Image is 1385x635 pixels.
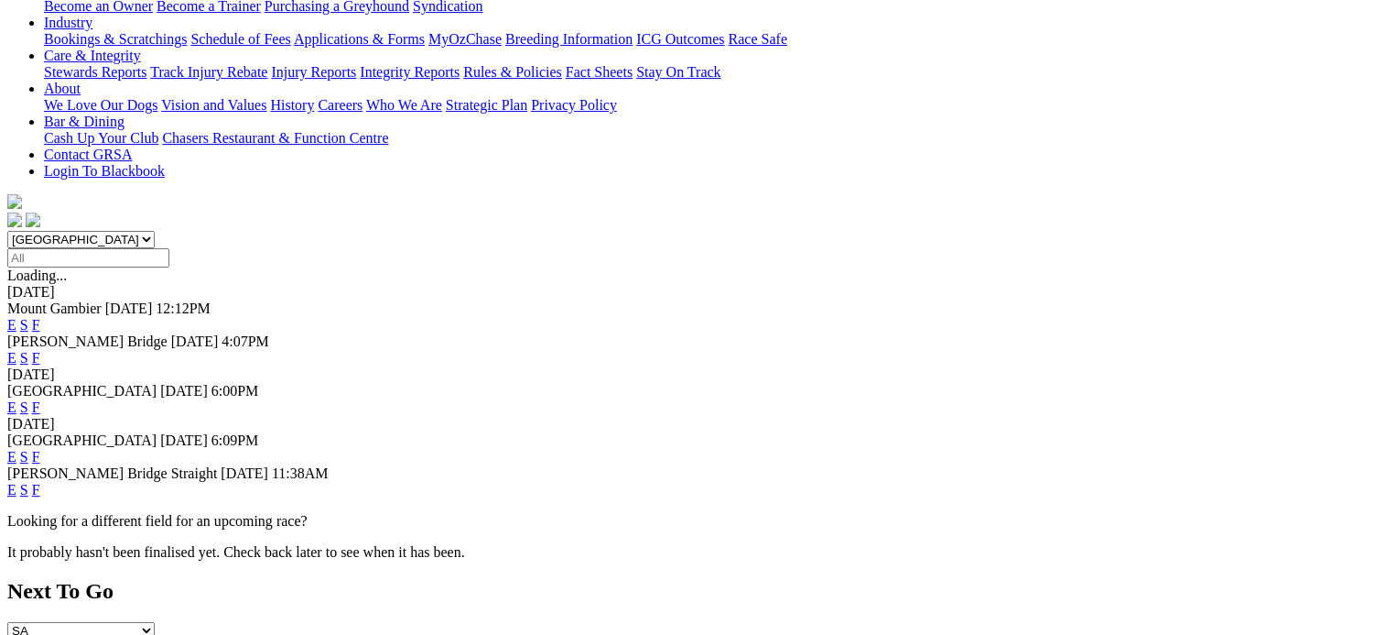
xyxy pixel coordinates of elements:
a: Race Safe [728,31,786,47]
a: Integrity Reports [360,64,460,80]
a: Cash Up Your Club [44,130,158,146]
span: 4:07PM [222,334,269,349]
a: E [7,400,16,415]
span: 6:09PM [211,432,259,448]
a: F [32,350,40,366]
div: Bar & Dining [44,130,1378,147]
span: 12:12PM [156,301,211,316]
h2: Next To Go [7,579,1378,604]
a: Stay On Track [636,64,720,80]
a: About [44,81,81,96]
span: [DATE] [221,465,268,481]
div: Industry [44,31,1378,48]
a: Contact GRSA [44,147,132,162]
span: 11:38AM [272,465,329,481]
span: 6:00PM [211,383,259,399]
a: Privacy Policy [531,97,617,113]
a: Careers [318,97,362,113]
a: Fact Sheets [566,64,633,80]
a: Care & Integrity [44,48,141,63]
a: Schedule of Fees [190,31,290,47]
a: F [32,317,40,333]
span: Mount Gambier [7,301,102,316]
div: About [44,97,1378,114]
img: facebook.svg [7,213,22,227]
a: Injury Reports [271,64,356,80]
a: MyOzChase [428,31,502,47]
img: twitter.svg [26,213,40,227]
div: [DATE] [7,367,1378,383]
a: Bookings & Scratchings [44,31,187,47]
partial: It probably hasn't been finalised yet. Check back later to see when it has been. [7,544,465,560]
a: Stewards Reports [44,64,146,80]
a: Strategic Plan [446,97,527,113]
a: History [270,97,314,113]
a: Bar & Dining [44,114,124,129]
a: Applications & Forms [294,31,425,47]
a: Who We Are [366,97,442,113]
div: Care & Integrity [44,64,1378,81]
span: [DATE] [171,334,219,349]
a: S [20,482,28,498]
a: Track Injury Rebate [150,64,267,80]
a: Chasers Restaurant & Function Centre [162,130,388,146]
span: [DATE] [105,301,153,316]
span: [DATE] [160,432,208,448]
a: We Love Our Dogs [44,97,157,113]
span: [PERSON_NAME] Bridge Straight [7,465,217,481]
a: Login To Blackbook [44,163,165,179]
a: S [20,400,28,415]
a: Breeding Information [505,31,633,47]
a: F [32,449,40,465]
div: [DATE] [7,416,1378,432]
span: [DATE] [160,383,208,399]
span: [PERSON_NAME] Bridge [7,334,168,349]
a: F [32,400,40,415]
a: Industry [44,15,92,30]
img: logo-grsa-white.png [7,194,22,209]
a: S [20,350,28,366]
span: [GEOGRAPHIC_DATA] [7,432,157,448]
p: Looking for a different field for an upcoming race? [7,513,1378,530]
a: F [32,482,40,498]
a: Vision and Values [161,97,266,113]
span: Loading... [7,268,67,283]
a: ICG Outcomes [636,31,724,47]
span: [GEOGRAPHIC_DATA] [7,383,157,399]
a: S [20,317,28,333]
a: Rules & Policies [463,64,562,80]
a: E [7,482,16,498]
div: [DATE] [7,284,1378,301]
a: E [7,317,16,333]
a: S [20,449,28,465]
input: Select date [7,248,169,268]
a: E [7,449,16,465]
a: E [7,350,16,366]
